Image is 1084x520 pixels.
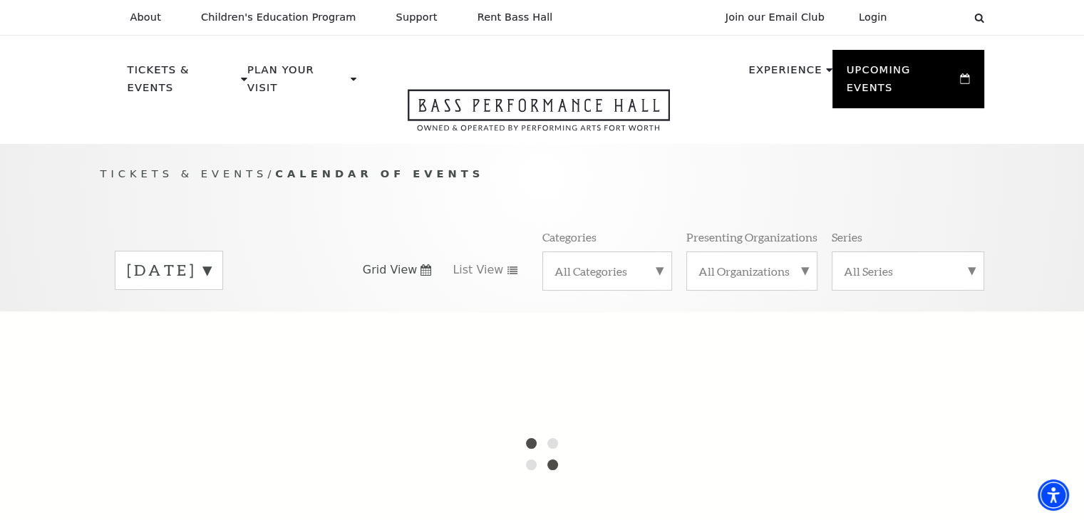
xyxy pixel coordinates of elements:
[910,11,961,24] select: Select:
[363,262,418,278] span: Grid View
[686,229,817,244] p: Presenting Organizations
[100,165,984,183] p: /
[275,167,484,180] span: Calendar of Events
[128,61,238,105] p: Tickets & Events
[698,264,805,279] label: All Organizations
[478,11,553,24] p: Rent Bass Hall
[201,11,356,24] p: Children's Education Program
[554,264,660,279] label: All Categories
[396,11,438,24] p: Support
[453,262,503,278] span: List View
[748,61,822,87] p: Experience
[247,61,347,105] p: Plan Your Visit
[847,61,957,105] p: Upcoming Events
[844,264,972,279] label: All Series
[100,167,268,180] span: Tickets & Events
[832,229,862,244] p: Series
[130,11,161,24] p: About
[127,259,211,281] label: [DATE]
[542,229,597,244] p: Categories
[1038,479,1069,511] div: Accessibility Menu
